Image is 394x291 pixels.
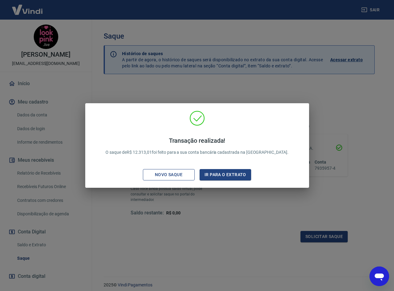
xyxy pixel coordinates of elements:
[143,169,195,180] button: Novo saque
[147,171,190,179] div: Novo saque
[105,137,289,156] p: O saque de R$ 12.313,01 foi feito para a sua conta bancária cadastrada na [GEOGRAPHIC_DATA].
[105,137,289,144] h4: Transação realizada!
[369,266,389,286] iframe: 메시징 창을 시작하는 버튼
[200,169,251,180] button: Ir para o extrato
